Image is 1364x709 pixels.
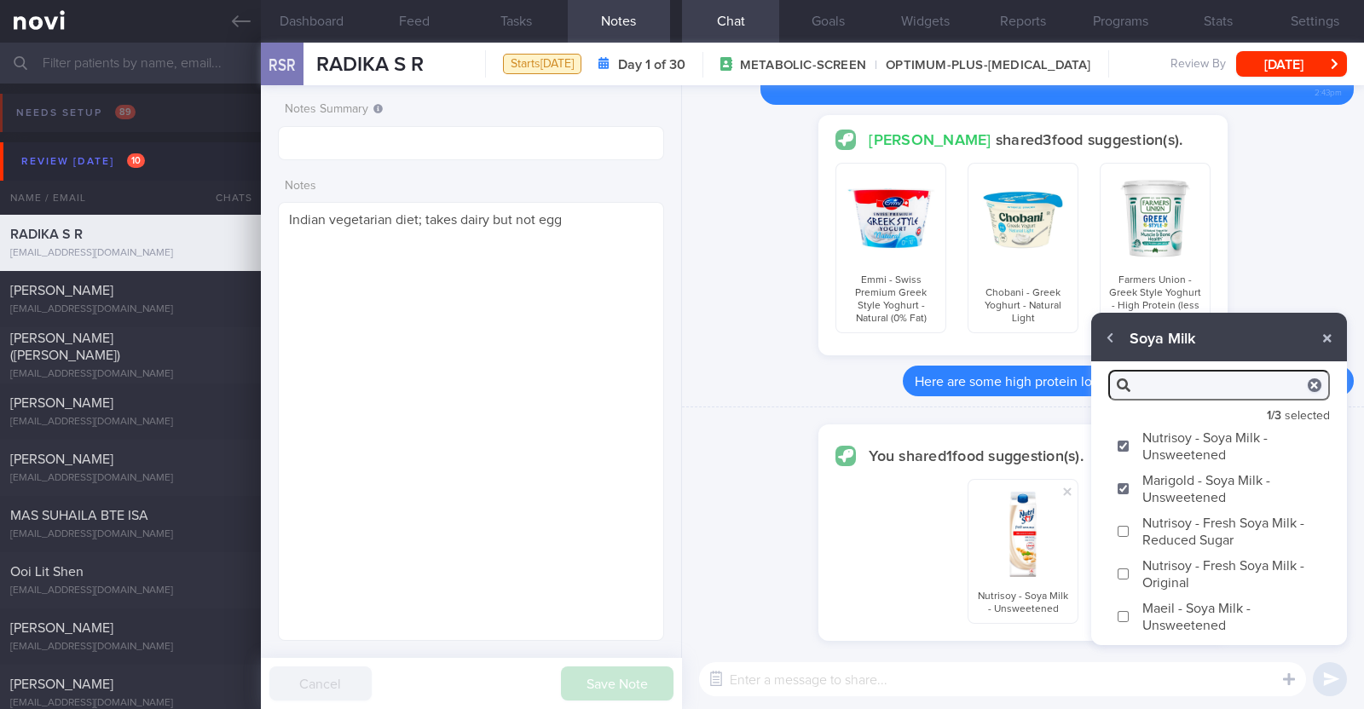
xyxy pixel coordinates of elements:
[1236,51,1347,77] button: [DATE]
[10,331,120,362] span: [PERSON_NAME] ([PERSON_NAME])
[968,163,1078,333] div: Chobani - Greek Yoghurt - Natural Light
[115,105,136,119] span: 89
[1117,483,1130,494] input: Marigold - Soya Milk - Unsweetened
[285,179,657,194] label: Notes
[1130,330,1195,349] span: Soya Milk
[1100,163,1211,333] div: Farmers Union - Greek Style Yoghurt - High Protein (less than 0.5% Fat)
[12,101,140,124] div: Needs setup
[1091,552,1347,595] label: Nutrisoy - Fresh Soya Milk - Original
[127,153,145,168] span: 10
[869,449,899,464] strong: You
[10,452,113,466] span: [PERSON_NAME]
[835,163,946,333] div: Emmi - Swiss Premium Greek Style Yoghurt - Natural (0% Fat)
[10,528,251,541] div: [EMAIL_ADDRESS][DOMAIN_NAME]
[1091,510,1347,552] label: Nutrisoy - Fresh Soya Milk - Reduced Sugar
[618,56,685,73] strong: Day 1 of 30
[10,641,251,654] div: [EMAIL_ADDRESS][DOMAIN_NAME]
[10,565,84,579] span: Ooi Lit Shen
[1091,595,1347,637] label: Maeil - Soya Milk - Unsweetened
[835,130,1211,151] div: shared 3 food suggestion(s).
[843,170,939,266] img: Emmi - Swiss Premium Greek Style Yoghurt - Natural (0% Fat)
[869,133,996,148] strong: [PERSON_NAME]
[193,181,261,215] div: Chats
[257,32,308,98] div: RSR
[10,472,251,485] div: [EMAIL_ADDRESS][DOMAIN_NAME]
[503,54,581,75] div: Starts [DATE]
[1267,410,1285,422] strong: 1 / 3
[835,446,1211,467] div: shared 1 food suggestion(s).
[968,479,1078,624] div: Nutrisoy - Soya Milk - Unsweetened
[1091,424,1347,467] label: Nutrisoy - Soya Milk - Unsweetened
[1117,441,1130,452] input: Nutrisoy - Soya Milk - Unsweetened
[10,621,113,635] span: [PERSON_NAME]
[1117,611,1130,622] input: Maeil - Soya Milk - Unsweetened
[1117,568,1130,579] input: Nutrisoy - Fresh Soya Milk - Original
[10,303,251,316] div: [EMAIL_ADDRESS][DOMAIN_NAME]
[866,57,1091,74] span: OPTIMUM-PLUS-[MEDICAL_DATA]
[740,57,866,74] span: METABOLIC-SCREEN
[975,170,1071,266] img: Chobani - Greek Yoghurt - Natural Light
[1315,83,1342,99] span: 2:43pm
[10,416,251,429] div: [EMAIL_ADDRESS][DOMAIN_NAME]
[10,585,251,597] div: [EMAIL_ADDRESS][DOMAIN_NAME]
[10,368,251,381] div: [EMAIL_ADDRESS][DOMAIN_NAME]
[1091,467,1347,510] label: Marigold - Soya Milk - Unsweetened
[10,284,113,297] span: [PERSON_NAME]
[17,150,149,173] div: Review [DATE]
[316,55,424,75] span: RADIKA S R
[285,102,657,118] label: Notes Summary
[10,228,83,241] span: RADIKA S R
[1117,526,1130,537] input: Nutrisoy - Fresh Soya Milk - Reduced Sugar
[10,396,113,410] span: [PERSON_NAME]
[975,487,1071,582] img: Nutrisoy - Soya Milk - Unsweetened
[10,247,251,260] div: [EMAIL_ADDRESS][DOMAIN_NAME]
[10,509,148,522] span: MAS SUHAILA BTE ISA
[1107,170,1203,266] img: Farmers Union - Greek Style Yoghurt - High Protein (less than 0.5% Fat)
[1091,402,1347,424] div: selected
[10,677,113,691] span: [PERSON_NAME]
[915,375,1308,389] span: Here are some high protein low fat yoghurts that you can consider
[1170,57,1226,72] span: Review By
